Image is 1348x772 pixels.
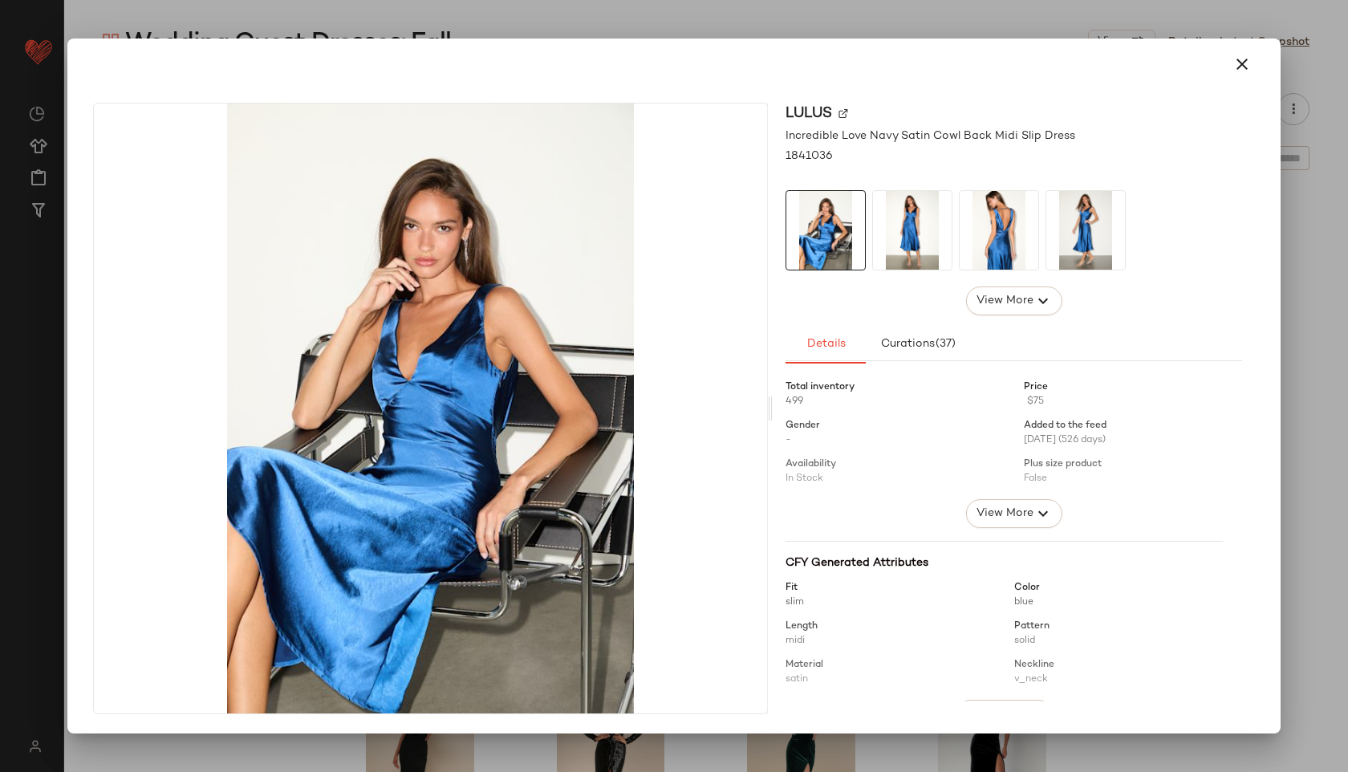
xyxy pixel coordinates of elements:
img: 1841036_2_03_detail_Retakes_2025-09-04.jpg [960,191,1038,270]
button: View More [965,499,1062,528]
span: 1841036 [786,148,833,165]
img: 1841036_2_04_side_Retakes_2025-09-04.jpg [1046,191,1125,270]
button: View More [965,286,1062,315]
div: CFY Generated Attributes [786,555,1223,571]
span: Details [806,338,845,351]
span: Lulus [786,103,832,124]
img: 1841036_2_02_fullbody_Retakes_2025-09-04.jpg [873,191,952,270]
img: 1841036_2_01_hero_Retakes_2025-09-04.jpg [786,191,865,270]
span: View More [975,291,1033,311]
span: Curations [880,338,956,351]
span: Incredible Love Navy Satin Cowl Back Midi Slip Dress [786,128,1075,144]
span: View More [975,504,1033,523]
span: (37) [935,338,956,351]
img: svg%3e [838,109,848,119]
img: 1841036_2_01_hero_Retakes_2025-09-04.jpg [94,104,767,713]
